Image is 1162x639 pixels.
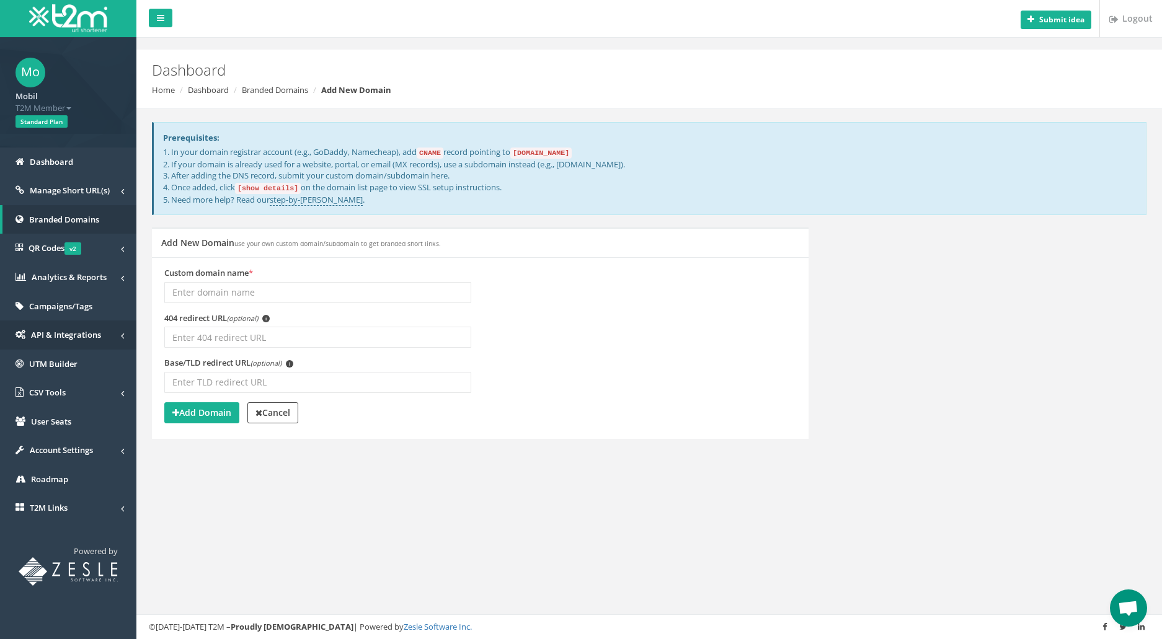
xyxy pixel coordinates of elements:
a: Zesle Software Inc. [404,621,472,632]
span: v2 [64,242,81,255]
em: (optional) [227,314,258,323]
strong: Prerequisites: [163,132,220,143]
span: T2M Member [16,102,121,114]
span: Account Settings [30,444,93,456]
small: use your own custom domain/subdomain to get branded short links. [234,239,441,248]
span: User Seats [31,416,71,427]
strong: Add Domain [172,407,231,418]
span: i [262,315,270,322]
span: Powered by [74,545,118,557]
input: Enter 404 redirect URL [164,327,471,348]
a: Home [152,84,175,95]
label: 404 redirect URL [164,312,270,324]
code: [DOMAIN_NAME] [510,148,572,159]
button: Submit idea [1021,11,1091,29]
a: Branded Domains [242,84,308,95]
h2: Dashboard [152,62,978,78]
span: Branded Domains [29,214,99,225]
strong: Add New Domain [321,84,391,95]
span: Analytics & Reports [32,271,107,283]
span: T2M Links [30,502,68,513]
strong: Proudly [DEMOGRAPHIC_DATA] [231,621,353,632]
span: Dashboard [30,156,73,167]
input: Enter TLD redirect URL [164,372,471,393]
span: Mo [16,58,45,87]
span: Standard Plan [16,115,68,128]
span: Campaigns/Tags [29,301,92,312]
span: QR Codes [29,242,81,253]
img: T2M [29,4,107,32]
span: API & Integrations [31,329,101,340]
strong: Cancel [255,407,290,418]
label: Base/TLD redirect URL [164,357,293,369]
a: Dashboard [188,84,229,95]
span: i [286,360,293,368]
b: Submit idea [1039,14,1084,25]
a: Mobil T2M Member [16,87,121,113]
img: T2M URL Shortener powered by Zesle Software Inc. [19,557,118,586]
em: (optional) [251,358,282,368]
a: step-by-[PERSON_NAME] [270,194,363,206]
span: UTM Builder [29,358,78,369]
button: Add Domain [164,402,239,423]
span: CSV Tools [29,387,66,398]
input: Enter domain name [164,282,471,303]
a: Open chat [1110,589,1147,627]
code: CNAME [417,148,443,159]
span: Manage Short URL(s) [30,185,110,196]
strong: Mobil [16,90,38,102]
span: Roadmap [31,474,68,485]
code: [show details] [235,183,301,194]
a: Cancel [247,402,298,423]
h5: Add New Domain [161,238,441,247]
label: Custom domain name [164,267,253,279]
div: ©[DATE]-[DATE] T2M – | Powered by [149,621,1150,633]
p: 1. In your domain registrar account (e.g., GoDaddy, Namecheap), add record pointing to 2. If your... [163,146,1137,205]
